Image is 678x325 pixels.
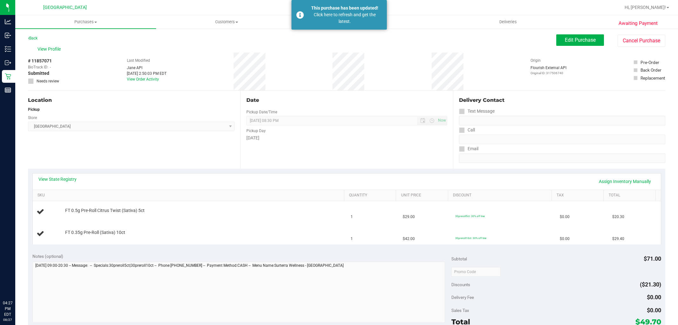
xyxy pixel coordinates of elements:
[401,193,446,198] a: Unit Price
[28,36,38,40] a: Back
[459,135,665,144] input: Format: (999) 999-9999
[618,35,665,47] button: Cancel Purchase
[459,96,665,104] div: Delivery Contact
[5,46,11,52] inline-svg: Inventory
[625,5,666,10] span: Hi, [PERSON_NAME]!
[647,307,661,314] span: $0.00
[595,176,655,187] a: Assign Inventory Manually
[612,236,624,242] span: $29.40
[50,64,51,70] span: -
[491,19,525,25] span: Deliveries
[127,65,167,71] div: Jane API
[640,67,661,73] div: Back Order
[459,116,665,125] input: Format: (999) 999-9999
[38,46,63,53] span: View Profile
[351,214,353,220] span: 1
[556,34,604,46] button: Edit Purchase
[531,71,566,75] p: Original ID: 317506740
[156,15,297,29] a: Customers
[5,73,11,80] inline-svg: Retail
[459,107,495,116] label: Text Message
[15,19,156,25] span: Purchases
[455,237,486,240] span: 30preroll10ct: 30% off line
[156,19,297,25] span: Customers
[403,236,415,242] span: $42.00
[557,193,601,198] a: Tax
[19,273,26,281] iframe: Resource center unread badge
[5,60,11,66] inline-svg: Outbound
[459,125,475,135] label: Call
[28,58,52,64] span: # 11857071
[640,75,665,81] div: Replacement
[640,281,661,288] span: ($21.30)
[127,77,159,81] a: View Order Activity
[3,317,12,322] p: 08/27
[531,58,541,63] label: Origin
[307,11,382,25] div: Click here to refresh and get the latest.
[403,214,415,220] span: $29.00
[28,70,49,77] span: Submitted
[647,294,661,300] span: $0.00
[351,236,353,242] span: 1
[453,193,549,198] a: Discount
[127,71,167,76] div: [DATE] 2:50:03 PM EDT
[28,115,37,121] label: Store
[5,32,11,39] inline-svg: Inbound
[246,128,266,134] label: Pickup Day
[28,107,40,112] strong: Pickup
[455,215,485,218] span: 30preroll5ct: 30% off line
[6,274,25,293] iframe: Resource center
[37,78,59,84] span: Needs review
[644,255,661,262] span: $71.00
[65,230,125,236] span: FT 0.35g Pre-Roll (Sativa) 10ct
[65,208,145,214] span: FT 0.5g Pre-Roll Citrus Twist (Sativa) 5ct
[32,254,63,259] span: Notes (optional)
[246,96,447,104] div: Date
[15,15,156,29] a: Purchases
[560,236,570,242] span: $0.00
[451,308,469,313] span: Sales Tax
[438,15,579,29] a: Deliveries
[612,214,624,220] span: $20.30
[451,295,474,300] span: Delivery Fee
[451,267,501,277] input: Promo Code
[5,18,11,25] inline-svg: Analytics
[3,300,12,317] p: 04:27 PM EDT
[127,58,150,63] label: Last Modified
[43,5,87,10] span: [GEOGRAPHIC_DATA]
[5,87,11,93] inline-svg: Reports
[531,65,566,75] div: Flourish External API
[28,96,235,104] div: Location
[560,214,570,220] span: $0.00
[246,109,277,115] label: Pickup Date/Time
[609,193,653,198] a: Total
[451,279,470,290] span: Discounts
[619,20,658,27] span: Awaiting Payment
[451,256,467,261] span: Subtotal
[565,37,596,43] span: Edit Purchase
[307,5,382,11] div: This purchase has been updated!
[640,59,659,66] div: Pre-Order
[459,144,478,153] label: Email
[38,193,342,198] a: SKU
[246,135,447,141] div: [DATE]
[349,193,394,198] a: Quantity
[28,64,48,70] span: BioTrack ID:
[38,176,77,182] a: View State Registry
